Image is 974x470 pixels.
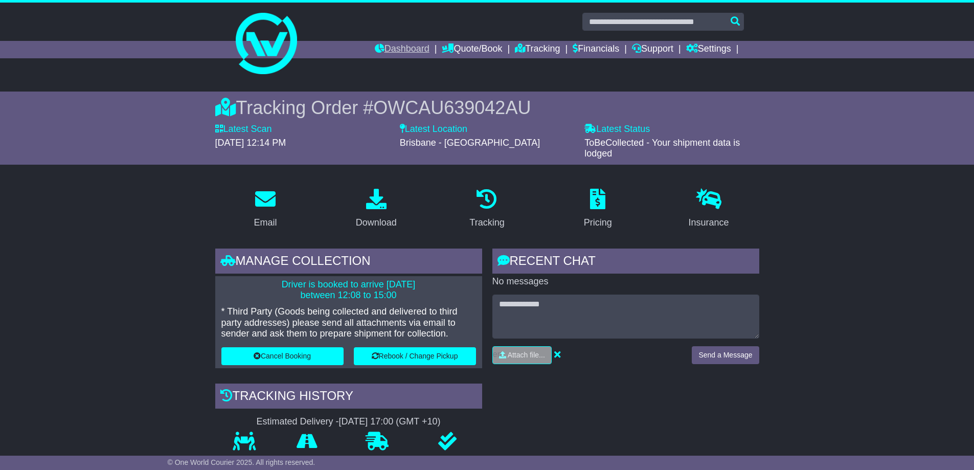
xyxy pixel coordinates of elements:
p: No messages [492,276,759,287]
a: Settings [686,41,731,58]
button: Cancel Booking [221,347,344,365]
a: Tracking [515,41,560,58]
span: OWCAU639042AU [373,97,531,118]
span: ToBeCollected - Your shipment data is lodged [584,138,740,159]
label: Latest Location [400,124,467,135]
button: Send a Message [692,346,759,364]
div: Download [356,216,397,230]
a: Insurance [682,185,736,233]
div: Tracking history [215,384,482,411]
span: © One World Courier 2025. All rights reserved. [168,458,315,466]
a: Dashboard [375,41,429,58]
div: Pricing [584,216,612,230]
p: Driver is booked to arrive [DATE] between 12:08 to 15:00 [221,279,476,301]
span: Brisbane - [GEOGRAPHIC_DATA] [400,138,540,148]
div: Manage collection [215,249,482,276]
a: Tracking [463,185,511,233]
a: Email [247,185,283,233]
div: Insurance [689,216,729,230]
div: Tracking [469,216,504,230]
a: Download [349,185,403,233]
a: Financials [573,41,619,58]
button: Rebook / Change Pickup [354,347,476,365]
span: [DATE] 12:14 PM [215,138,286,148]
p: * Third Party (Goods being collected and delivered to third party addresses) please send all atta... [221,306,476,340]
a: Support [632,41,673,58]
div: Email [254,216,277,230]
div: RECENT CHAT [492,249,759,276]
a: Quote/Book [442,41,502,58]
label: Latest Scan [215,124,272,135]
div: Tracking Order # [215,97,759,119]
div: Estimated Delivery - [215,416,482,428]
a: Pricing [577,185,619,233]
div: [DATE] 17:00 (GMT +10) [339,416,441,428]
label: Latest Status [584,124,650,135]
